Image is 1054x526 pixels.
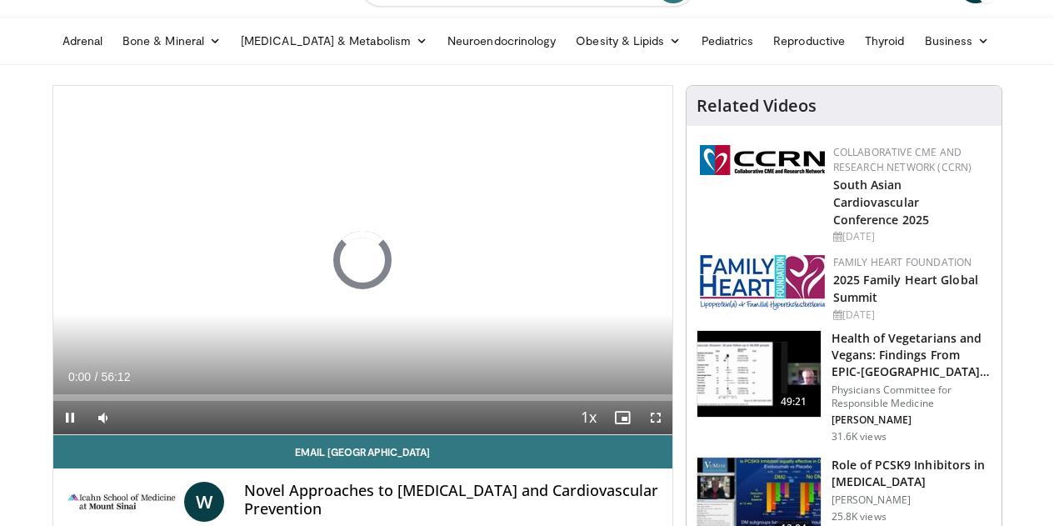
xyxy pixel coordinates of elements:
[53,435,672,468] a: Email [GEOGRAPHIC_DATA]
[692,24,764,58] a: Pediatrics
[67,482,177,522] img: Icahn School of Medicine at Mount Sinai
[833,255,972,269] a: Family Heart Foundation
[697,330,992,443] a: 49:21 Health of Vegetarians and Vegans: Findings From EPIC-[GEOGRAPHIC_DATA] and Othe… Physicians...
[700,255,825,310] img: 96363db5-6b1b-407f-974b-715268b29f70.jpeg.150x105_q85_autocrop_double_scale_upscale_version-0.2.jpg
[833,177,930,228] a: South Asian Cardiovascular Conference 2025
[437,24,566,58] a: Neuroendocrinology
[833,145,972,174] a: Collaborative CME and Research Network (CCRN)
[244,482,659,518] h4: Novel Approaches to [MEDICAL_DATA] and Cardiovascular Prevention
[639,401,672,434] button: Fullscreen
[52,24,113,58] a: Adrenal
[95,370,98,383] span: /
[832,413,992,427] p: [PERSON_NAME]
[832,510,887,523] p: 25.8K views
[566,24,691,58] a: Obesity & Lipids
[53,401,87,434] button: Pause
[184,482,224,522] a: W
[832,493,992,507] p: [PERSON_NAME]
[832,383,992,410] p: Physicians Committee for Responsible Medicine
[697,331,821,418] img: 606f2b51-b844-428b-aa21-8c0c72d5a896.150x105_q85_crop-smart_upscale.jpg
[112,24,231,58] a: Bone & Mineral
[833,272,978,305] a: 2025 Family Heart Global Summit
[832,457,992,490] h3: Role of PCSK9 Inhibitors in [MEDICAL_DATA]
[87,401,120,434] button: Mute
[101,370,130,383] span: 56:12
[832,430,887,443] p: 31.6K views
[833,229,988,244] div: [DATE]
[572,401,606,434] button: Playback Rate
[833,308,988,323] div: [DATE]
[53,394,672,401] div: Progress Bar
[606,401,639,434] button: Enable picture-in-picture mode
[915,24,1000,58] a: Business
[774,393,814,410] span: 49:21
[697,96,817,116] h4: Related Videos
[763,24,855,58] a: Reproductive
[832,330,992,380] h3: Health of Vegetarians and Vegans: Findings From EPIC-[GEOGRAPHIC_DATA] and Othe…
[855,24,915,58] a: Thyroid
[68,370,91,383] span: 0:00
[53,86,672,435] video-js: Video Player
[700,145,825,175] img: a04ee3ba-8487-4636-b0fb-5e8d268f3737.png.150x105_q85_autocrop_double_scale_upscale_version-0.2.png
[231,24,437,58] a: [MEDICAL_DATA] & Metabolism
